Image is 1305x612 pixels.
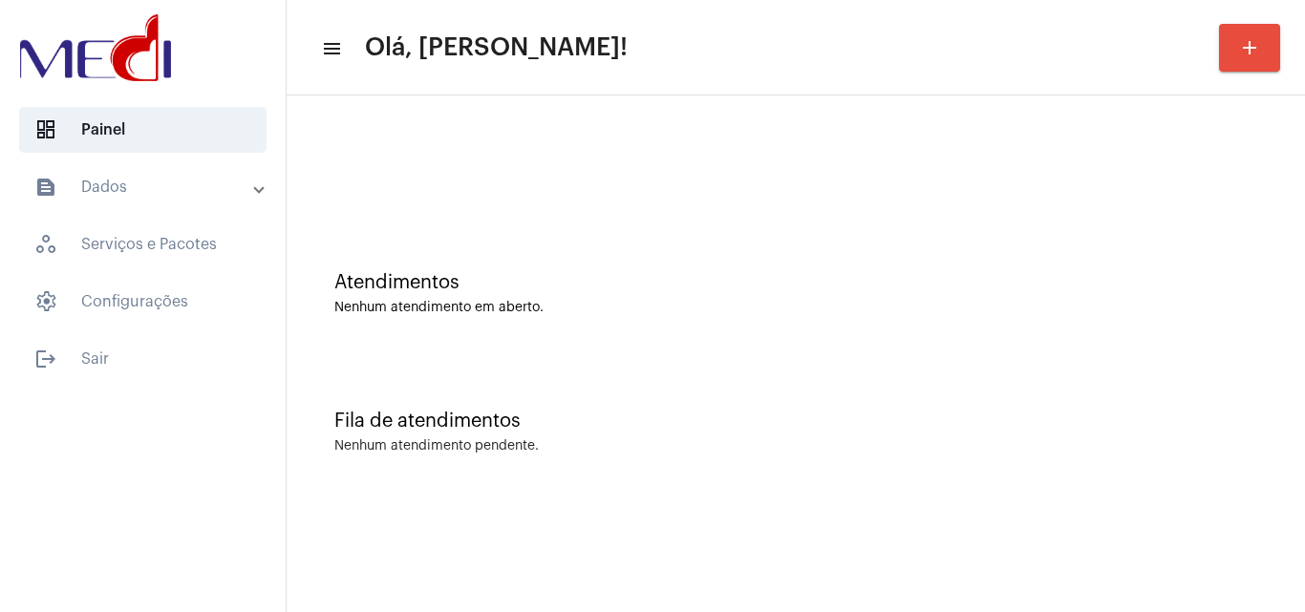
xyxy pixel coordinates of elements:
div: Fila de atendimentos [334,411,1257,432]
img: d3a1b5fa-500b-b90f-5a1c-719c20e9830b.png [15,10,176,86]
span: Sair [19,336,267,382]
div: Nenhum atendimento pendente. [334,439,539,454]
span: Serviços e Pacotes [19,222,267,267]
mat-icon: add [1238,36,1261,59]
div: Nenhum atendimento em aberto. [334,301,1257,315]
div: Atendimentos [334,272,1257,293]
span: Configurações [19,279,267,325]
mat-icon: sidenav icon [321,37,340,60]
span: Olá, [PERSON_NAME]! [365,32,628,63]
span: sidenav icon [34,118,57,141]
span: sidenav icon [34,290,57,313]
span: Painel [19,107,267,153]
mat-expansion-panel-header: sidenav iconDados [11,164,286,210]
span: sidenav icon [34,233,57,256]
mat-panel-title: Dados [34,176,255,199]
mat-icon: sidenav icon [34,176,57,199]
mat-icon: sidenav icon [34,348,57,370]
